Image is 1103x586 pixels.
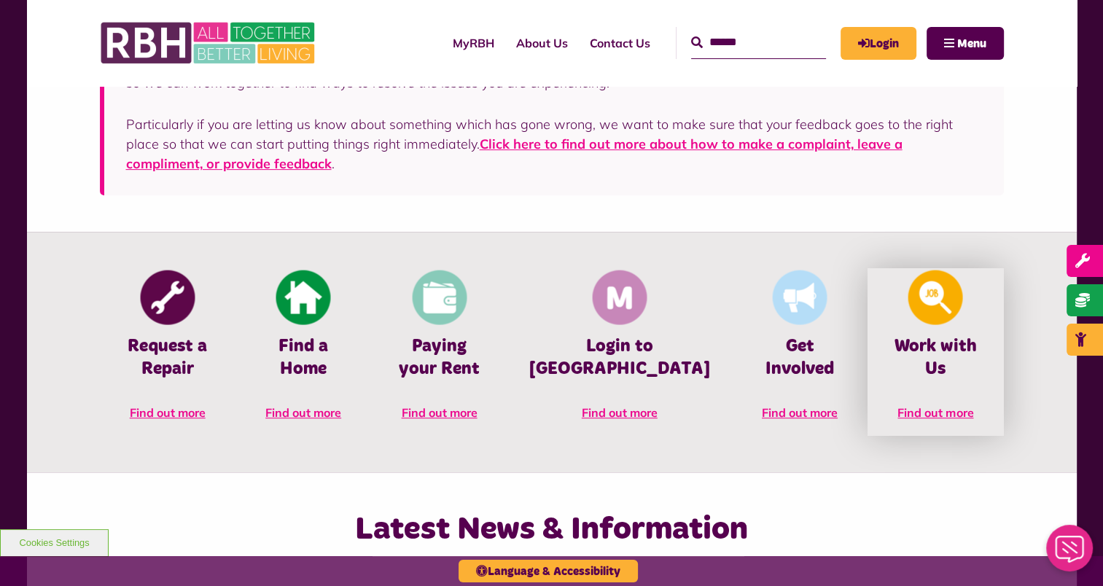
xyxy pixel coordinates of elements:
[868,268,1003,436] a: Looking For A Job Work with Us Find out more
[582,405,658,420] span: Find out more
[841,27,916,60] a: MyRBH
[927,27,1004,60] button: Navigation
[126,114,982,173] p: Particularly if you are letting us know about something which has gone wrong, we want to make sur...
[732,268,868,436] a: Get Involved Get Involved Find out more
[691,27,826,58] input: Search
[371,268,507,436] a: Pay Rent Paying your Rent Find out more
[126,136,903,172] a: Click here to find out more about how to make a complaint, leave a compliment, or provide feedback
[889,335,981,380] h4: Work with Us
[908,270,963,325] img: Looking For A Job
[507,268,732,436] a: Membership And Mutuality Login to [GEOGRAPHIC_DATA] Find out more
[592,270,647,325] img: Membership And Mutuality
[100,268,235,436] a: Report Repair Request a Repair Find out more
[393,335,485,380] h4: Paying your Rent
[762,405,838,420] span: Find out more
[772,270,827,325] img: Get Involved
[100,15,319,71] img: RBH
[957,38,986,50] span: Menu
[140,270,195,325] img: Report Repair
[1037,520,1103,586] iframe: Netcall Web Assistant for live chat
[235,268,371,436] a: Find A Home Find a Home Find out more
[442,23,505,63] a: MyRBH
[257,335,349,380] h4: Find a Home
[250,509,853,550] h2: Latest News & Information
[130,405,206,420] span: Find out more
[276,270,331,325] img: Find A Home
[579,23,661,63] a: Contact Us
[459,560,638,582] button: Language & Accessibility
[265,405,341,420] span: Find out more
[754,335,846,380] h4: Get Involved
[412,270,467,325] img: Pay Rent
[402,405,478,420] span: Find out more
[529,335,710,380] h4: Login to [GEOGRAPHIC_DATA]
[897,405,973,420] span: Find out more
[505,23,579,63] a: About Us
[122,335,214,380] h4: Request a Repair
